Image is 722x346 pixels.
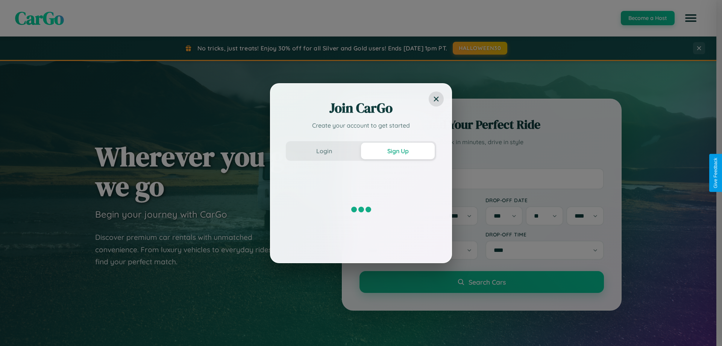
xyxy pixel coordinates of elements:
p: Create your account to get started [286,121,436,130]
button: Login [287,143,361,159]
h2: Join CarGo [286,99,436,117]
div: Give Feedback [713,158,718,188]
iframe: Intercom live chat [8,320,26,338]
button: Sign Up [361,143,435,159]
